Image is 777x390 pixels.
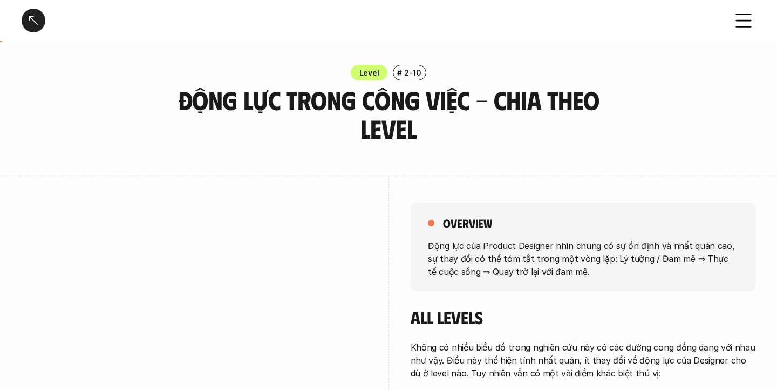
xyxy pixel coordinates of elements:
[404,67,421,78] p: 2-10
[443,216,492,231] h5: overview
[411,307,756,327] h4: All levels
[428,239,739,278] p: Động lực của Product Designer nhìn chung có sự ổn định và nhất quán cao, sự thay đổi có thể tóm t...
[159,86,618,143] h3: Động lực trong công việc - Chia theo Level
[411,341,756,380] p: Không có nhiều biểu đồ trong nghiên cứu này có các đường cong đồng dạng với nhau như vậy. Điều nà...
[397,69,402,77] h6: #
[359,67,379,78] p: Level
